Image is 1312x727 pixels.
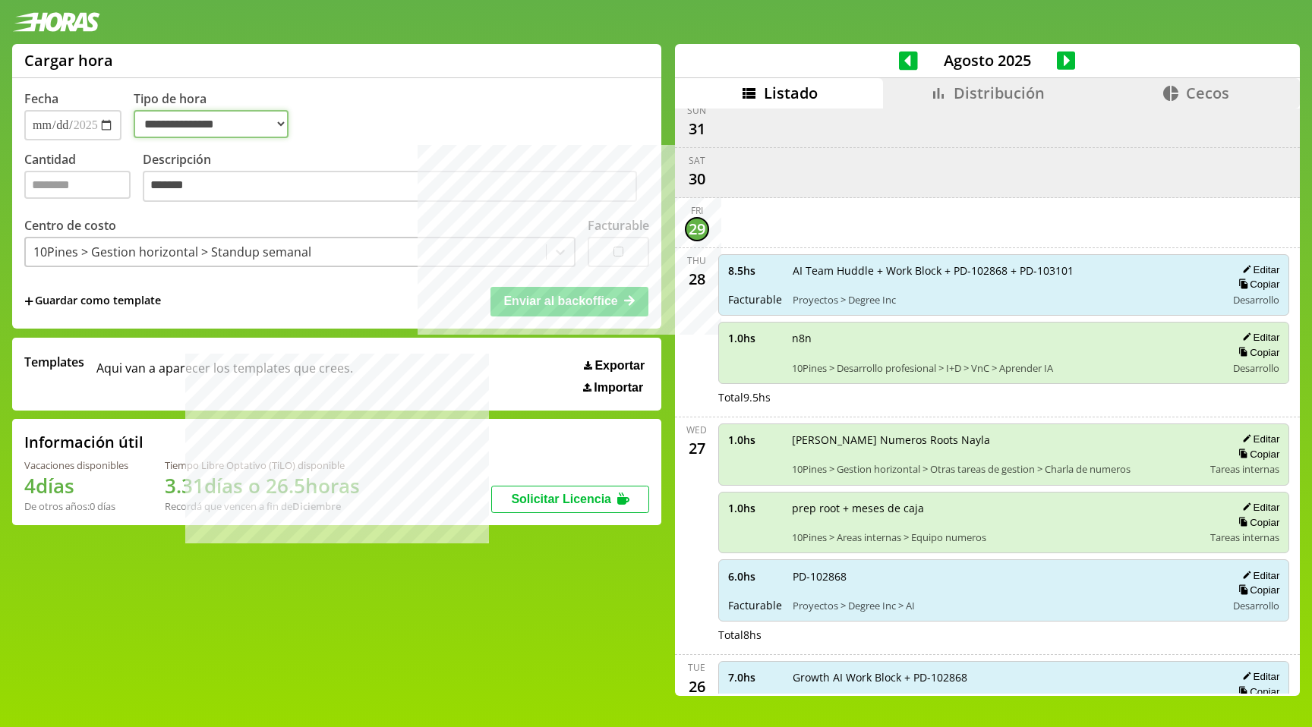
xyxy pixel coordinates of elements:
span: Distribución [954,83,1045,103]
span: Solicitar Licencia [511,493,611,505]
h1: 4 días [24,472,128,499]
span: Growth AI Work Block + PD-102868 [793,670,1216,685]
span: Templates [24,354,84,370]
div: Total 9.5 hs [718,390,1290,404]
span: 10Pines > Areas internas > Equipo numeros [792,530,1200,544]
span: + [24,293,33,310]
button: Copiar [1234,516,1279,529]
span: Tareas internas [1210,462,1279,476]
span: Proyectos > Degree Inc [793,293,1216,307]
span: [PERSON_NAME] Numeros Roots Nayla [792,433,1200,447]
div: Total 8 hs [718,628,1290,642]
div: Recordá que vencen a fin de [165,499,360,513]
select: Tipo de hora [134,110,289,138]
div: De otros años: 0 días [24,499,128,513]
label: Cantidad [24,151,143,206]
div: Thu [687,254,706,267]
b: Diciembre [292,499,341,513]
span: Enviar al backoffice [503,294,617,307]
div: scrollable content [675,109,1300,694]
h1: 3.31 días o 26.5 horas [165,472,360,499]
button: Copiar [1234,448,1279,461]
span: Desarrollo [1233,361,1279,375]
button: Editar [1238,331,1279,344]
span: 10Pines > Gestion horizontal > Otras tareas de gestion > Charla de numeros [792,462,1200,476]
span: Facturable [728,598,782,612]
span: Proyectos > Degree Inc > AI [793,599,1216,612]
span: n8n [792,331,1216,345]
span: Cecos [1186,83,1229,103]
label: Facturable [588,217,649,234]
button: Editar [1238,263,1279,276]
label: Descripción [143,151,649,206]
span: 1.0 hs [728,433,781,447]
span: Desarrollo [1233,293,1279,307]
button: Solicitar Licencia [491,486,649,513]
input: Cantidad [24,171,131,199]
span: Importar [594,381,643,395]
div: Wed [686,423,707,436]
button: Editar [1238,433,1279,445]
span: 10Pines > Desarrollo profesional > I+D > VnC > Aprender IA [792,361,1216,375]
div: 31 [685,117,709,141]
span: Listado [764,83,818,103]
span: 1.0 hs [728,501,781,515]
div: 10Pines > Gestion horizontal > Standup semanal [33,244,311,260]
div: 27 [685,436,709,461]
button: Copiar [1234,584,1279,596]
span: +Guardar como template [24,293,161,310]
span: Exportar [594,359,645,373]
span: Facturable [728,292,782,307]
div: Tiempo Libre Optativo (TiLO) disponible [165,458,360,472]
span: Agosto 2025 [918,50,1057,71]
button: Editar [1238,501,1279,514]
button: Editar [1238,670,1279,683]
span: PD-102868 [793,569,1216,584]
div: Vacaciones disponibles [24,458,128,472]
span: prep root + meses de caja [792,501,1200,515]
span: 1.0 hs [728,331,781,345]
textarea: Descripción [143,171,637,203]
span: 7.0 hs [728,670,782,685]
div: 30 [685,167,709,191]
button: Copiar [1234,346,1279,359]
label: Fecha [24,90,58,107]
button: Copiar [1234,278,1279,291]
div: Sat [689,154,705,167]
button: Exportar [579,358,649,373]
div: Fri [691,204,703,217]
div: Tue [688,661,705,674]
label: Tipo de hora [134,90,301,140]
label: Centro de costo [24,217,116,234]
span: Desarrollo [1233,599,1279,612]
h1: Cargar hora [24,50,113,71]
span: 8.5 hs [728,263,782,278]
div: Sun [687,104,706,117]
span: Tareas internas [1210,530,1279,544]
div: 26 [685,674,709,698]
div: 29 [685,217,709,241]
h2: Información útil [24,432,143,452]
span: Aqui van a aparecer los templates que crees. [96,354,353,395]
img: logotipo [12,12,100,32]
button: Copiar [1234,685,1279,698]
span: AI Team Huddle + Work Block + PD-102868 + PD-103101 [793,263,1216,278]
span: 6.0 hs [728,569,782,584]
button: Enviar al backoffice [490,287,648,316]
div: 28 [685,267,709,291]
button: Editar [1238,569,1279,582]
